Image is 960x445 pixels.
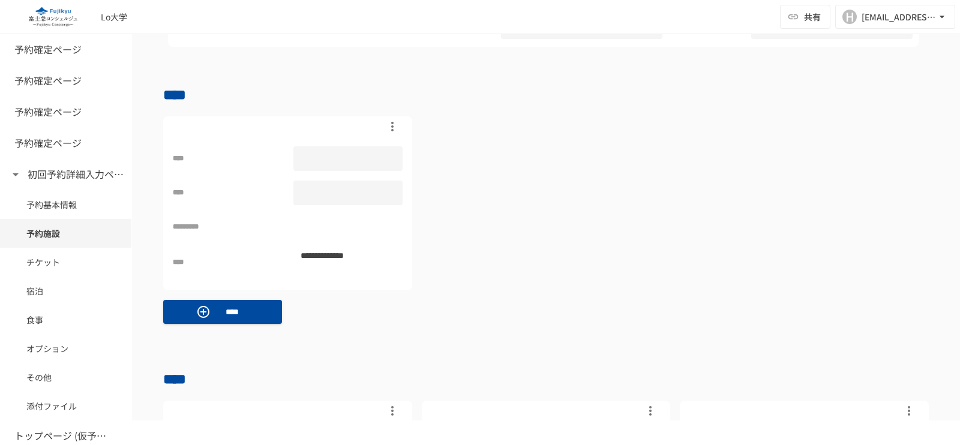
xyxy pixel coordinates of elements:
[862,10,936,25] div: [EMAIL_ADDRESS][DOMAIN_NAME]
[835,5,955,29] button: H[EMAIL_ADDRESS][DOMAIN_NAME]
[14,136,82,151] h6: 予約確定ページ
[842,10,857,24] div: H
[26,227,105,240] span: 予約施設
[14,73,82,89] h6: 予約確定ページ
[14,104,82,120] h6: 予約確定ページ
[101,11,127,23] div: Lo大学
[26,198,105,211] span: 予約基本情報
[28,167,124,182] h6: 初回予約詳細入力ページ
[14,428,110,444] h6: トップページ (仮予約一覧)
[26,371,105,384] span: その他
[14,7,91,26] img: eQeGXtYPV2fEKIA3pizDiVdzO5gJTl2ahLbsPaD2E4R
[26,255,105,269] span: チケット
[780,5,830,29] button: 共有
[26,284,105,297] span: 宿泊
[26,313,105,326] span: 食事
[26,342,105,355] span: オプション
[14,42,82,58] h6: 予約確定ページ
[804,10,821,23] span: 共有
[26,399,105,413] span: 添付ファイル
